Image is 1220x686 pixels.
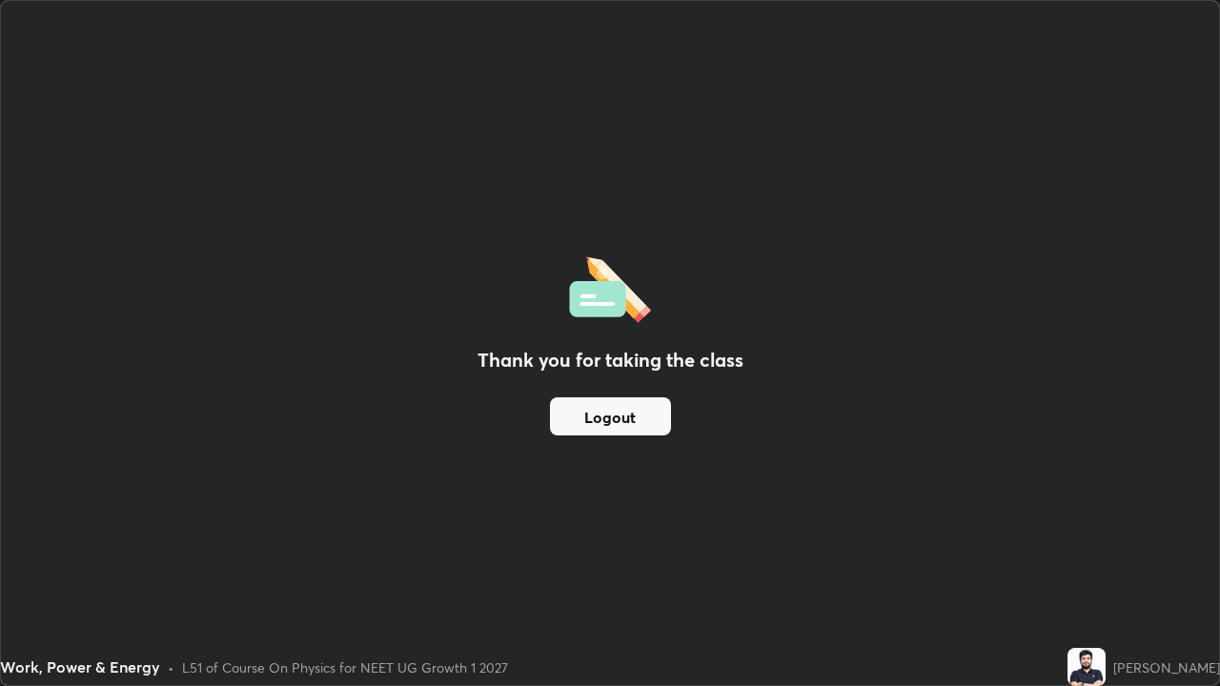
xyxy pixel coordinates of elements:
h2: Thank you for taking the class [478,346,743,374]
img: 28681843d65944dd995427fb58f58e2f.jpg [1067,648,1106,686]
div: • [168,657,174,677]
div: [PERSON_NAME] [1113,657,1220,677]
img: offlineFeedback.1438e8b3.svg [569,251,651,323]
button: Logout [550,397,671,435]
div: L51 of Course On Physics for NEET UG Growth 1 2027 [182,657,508,677]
